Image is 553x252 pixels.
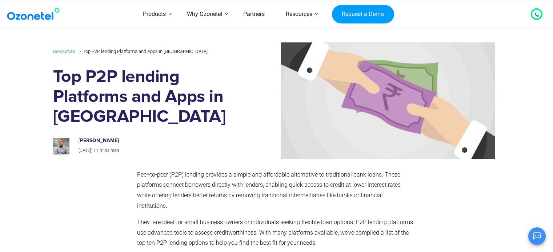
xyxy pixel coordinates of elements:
[79,148,91,153] span: [DATE]
[53,138,69,154] img: prashanth-kancherla_avatar-200x200.jpeg
[93,148,99,153] span: 11
[79,138,232,144] h6: [PERSON_NAME]
[132,1,176,27] a: Products
[245,42,495,158] img: peer-to-peer lending platforms
[100,148,119,153] span: mins read
[137,219,413,247] span: They are ideal for small business owners or individuals seeking flexible loan options. P2P lendin...
[275,1,323,27] a: Resources
[528,227,546,245] button: Open chat
[176,1,233,27] a: Why Ozonetel
[53,67,240,127] h1: Top P2P lending Platforms and Apps in [GEOGRAPHIC_DATA]
[137,171,401,209] span: Peer-to-peer (P2P) lending provides a simple and affordable alternative to traditional bank loans...
[233,1,275,27] a: Partners
[53,47,75,55] a: Resources
[79,147,232,155] p: |
[332,5,394,24] a: Request a Demo
[77,47,208,56] li: Top P2P lending Platforms and Apps in [GEOGRAPHIC_DATA]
